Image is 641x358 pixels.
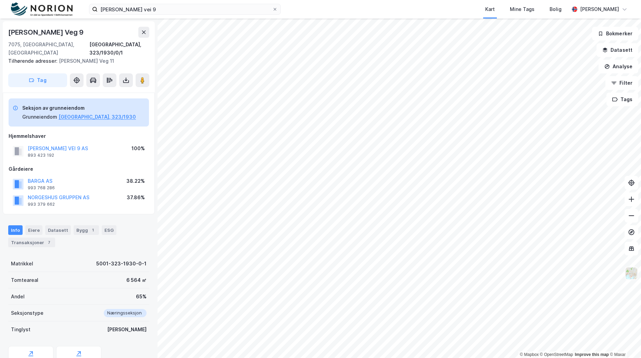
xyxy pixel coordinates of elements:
[136,293,147,301] div: 65%
[102,225,116,235] div: ESG
[28,153,54,158] div: 893 423 192
[45,225,71,235] div: Datasett
[485,5,495,13] div: Kart
[8,57,144,65] div: [PERSON_NAME] Veg 11
[46,239,52,246] div: 7
[126,177,145,185] div: 38.22%
[606,93,638,106] button: Tags
[8,40,89,57] div: 7075, [GEOGRAPHIC_DATA], [GEOGRAPHIC_DATA]
[22,104,136,112] div: Seksjon av grunneiendom
[89,227,96,234] div: 1
[580,5,619,13] div: [PERSON_NAME]
[607,325,641,358] div: Kontrollprogram for chat
[28,185,55,191] div: 993 768 286
[596,43,638,57] button: Datasett
[8,58,59,64] span: Tilhørende adresser:
[607,325,641,358] iframe: Chat Widget
[96,260,147,268] div: 5001-323-1930-0-1
[28,202,55,207] div: 993 379 662
[11,293,25,301] div: Andel
[11,309,43,317] div: Seksjonstype
[575,352,609,357] a: Improve this map
[592,27,638,40] button: Bokmerker
[9,132,149,140] div: Hjemmelshaver
[8,27,85,38] div: [PERSON_NAME] Veg 9
[8,238,55,247] div: Transaksjoner
[605,76,638,90] button: Filter
[599,60,638,73] button: Analyse
[550,5,562,13] div: Bolig
[520,352,539,357] a: Mapbox
[22,113,57,121] div: Grunneiendom
[9,165,149,173] div: Gårdeiere
[8,225,23,235] div: Info
[126,276,147,284] div: 6 564 ㎡
[74,225,99,235] div: Bygg
[11,325,30,334] div: Tinglyst
[11,2,73,16] img: norion-logo.80e7a08dc31c2e691866.png
[131,144,145,153] div: 100%
[127,193,145,202] div: 37.86%
[89,40,149,57] div: [GEOGRAPHIC_DATA], 323/1930/0/1
[8,73,67,87] button: Tag
[540,352,573,357] a: OpenStreetMap
[510,5,535,13] div: Mine Tags
[625,267,638,280] img: Z
[98,4,272,14] input: Søk på adresse, matrikkel, gårdeiere, leietakere eller personer
[11,276,38,284] div: Tomteareal
[25,225,42,235] div: Eiere
[59,113,136,121] button: [GEOGRAPHIC_DATA], 323/1930
[107,325,147,334] div: [PERSON_NAME]
[11,260,33,268] div: Matrikkel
